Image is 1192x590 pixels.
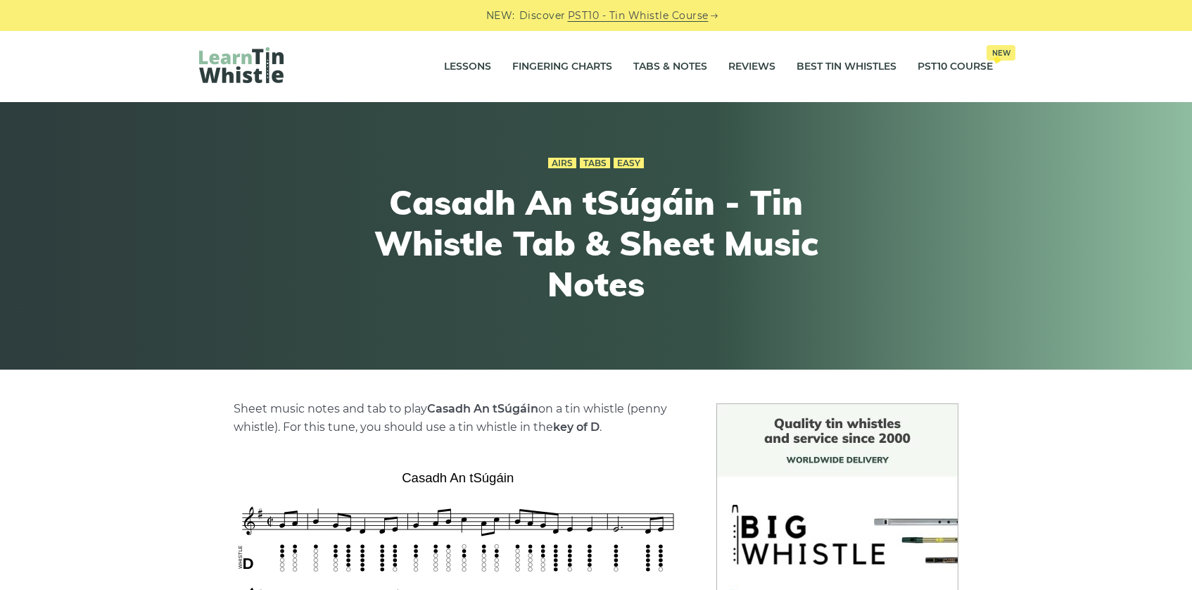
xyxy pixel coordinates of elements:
[337,182,855,304] h1: Casadh An tSúgáin - Tin Whistle Tab & Sheet Music Notes
[797,49,896,84] a: Best Tin Whistles
[918,49,993,84] a: PST10 CourseNew
[633,49,707,84] a: Tabs & Notes
[512,49,612,84] a: Fingering Charts
[548,158,576,169] a: Airs
[580,158,610,169] a: Tabs
[987,45,1015,61] span: New
[427,402,538,415] strong: Casadh An tSúgáin
[199,47,284,83] img: LearnTinWhistle.com
[614,158,644,169] a: Easy
[444,49,491,84] a: Lessons
[234,400,683,437] p: Sheet music notes and tab to play on a tin whistle (penny whistle). For this tune, you should use...
[553,420,600,434] strong: key of D
[728,49,775,84] a: Reviews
